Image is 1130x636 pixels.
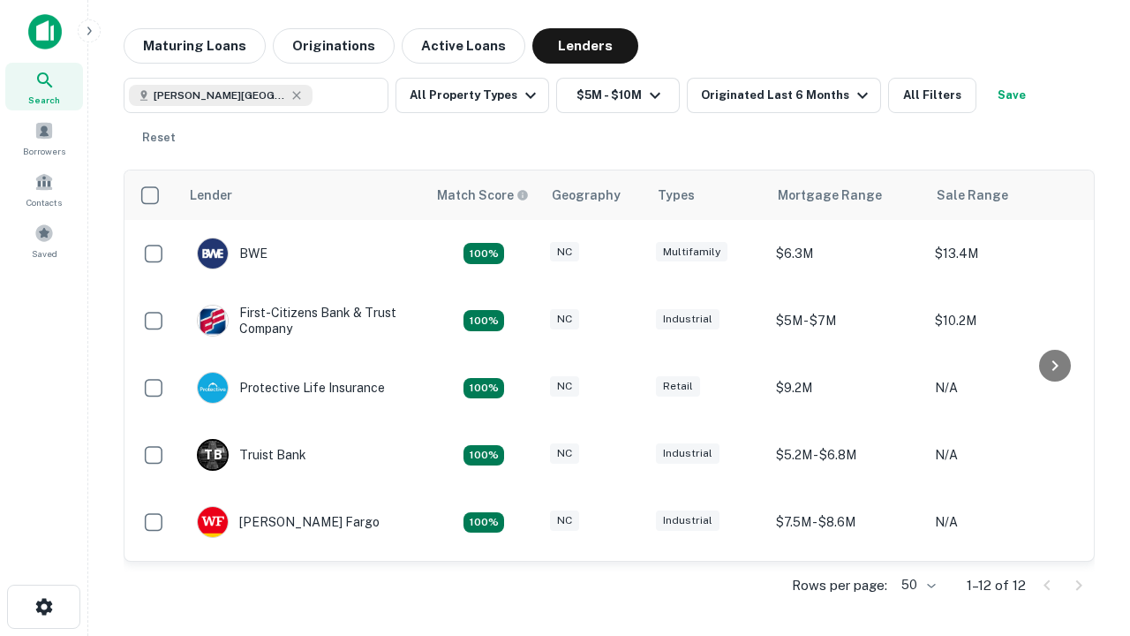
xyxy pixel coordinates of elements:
div: Matching Properties: 2, hasApolloMatch: undefined [463,512,504,534]
td: $8.8M [767,556,926,623]
td: N/A [926,354,1085,421]
div: Industrial [656,443,719,464]
p: T B [204,446,222,465]
td: $5.2M - $6.8M [767,421,926,488]
div: Matching Properties: 3, hasApolloMatch: undefined [463,445,504,466]
td: N/A [926,556,1085,623]
th: Types [647,170,767,220]
th: Capitalize uses an advanced AI algorithm to match your search with the best lender. The match sco... [426,170,541,220]
span: [PERSON_NAME][GEOGRAPHIC_DATA], [GEOGRAPHIC_DATA] [154,87,286,103]
td: $7.5M - $8.6M [767,488,926,556]
div: Retail [656,376,700,397]
td: $10.2M [926,287,1085,354]
a: Search [5,63,83,110]
div: Multifamily [656,242,727,262]
span: Saved [32,246,57,261]
td: N/A [926,488,1085,556]
span: Borrowers [23,144,65,158]
div: NC [550,242,579,262]
div: [PERSON_NAME] Fargo [197,506,380,538]
span: Contacts [26,195,62,209]
td: $9.2M [767,354,926,421]
td: $6.3M [767,220,926,287]
img: picture [198,507,228,537]
img: picture [198,373,228,403]
button: Reset [131,120,187,155]
th: Sale Range [926,170,1085,220]
div: Matching Properties: 2, hasApolloMatch: undefined [463,243,504,264]
iframe: Chat Widget [1042,438,1130,523]
div: NC [550,511,579,531]
div: Protective Life Insurance [197,372,385,404]
p: 1–12 of 12 [967,575,1026,596]
button: $5M - $10M [556,78,680,113]
td: N/A [926,421,1085,488]
div: NC [550,376,579,397]
td: $5M - $7M [767,287,926,354]
div: First-citizens Bank & Trust Company [197,305,409,337]
button: Save your search to get updates of matches that match your search criteria. [983,78,1040,113]
div: Originated Last 6 Months [701,85,873,106]
button: Lenders [532,28,638,64]
div: NC [550,443,579,464]
button: All Property Types [395,78,549,113]
div: BWE [197,238,267,269]
button: All Filters [888,78,976,113]
button: Originated Last 6 Months [687,78,881,113]
p: Rows per page: [792,575,887,596]
span: Search [28,93,60,107]
button: Active Loans [402,28,525,64]
div: Capitalize uses an advanced AI algorithm to match your search with the best lender. The match sco... [437,185,529,205]
th: Lender [179,170,426,220]
div: Industrial [656,309,719,329]
div: Types [658,185,695,206]
div: Industrial [656,511,719,531]
th: Mortgage Range [767,170,926,220]
div: 50 [894,572,938,598]
img: capitalize-icon.png [28,14,62,49]
div: Sale Range [937,185,1008,206]
th: Geography [541,170,647,220]
img: picture [198,306,228,336]
div: Geography [552,185,621,206]
div: Matching Properties: 2, hasApolloMatch: undefined [463,378,504,399]
img: picture [198,238,228,269]
div: Truist Bank [197,439,306,471]
a: Contacts [5,165,83,213]
a: Saved [5,216,83,264]
button: Originations [273,28,395,64]
td: $13.4M [926,220,1085,287]
div: Lender [190,185,232,206]
a: Borrowers [5,114,83,162]
div: Matching Properties: 2, hasApolloMatch: undefined [463,310,504,331]
button: Maturing Loans [124,28,266,64]
div: NC [550,309,579,329]
div: Mortgage Range [778,185,882,206]
h6: Match Score [437,185,525,205]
